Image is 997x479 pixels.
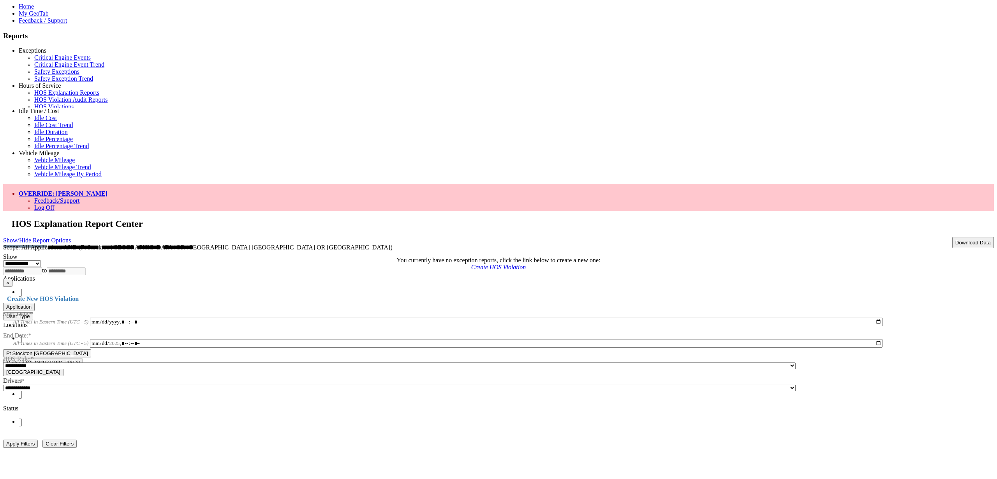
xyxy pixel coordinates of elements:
label: HOS Rule:* [3,353,34,362]
button: Change Filter Options [42,440,77,448]
label: Applications [3,275,35,282]
a: Vehicle Mileage [34,157,75,163]
a: Safety Exception Trend [34,75,93,82]
a: Show/Hide Report Options [3,235,71,246]
div: You currently have no exception reports, click the link below to create a new one: [3,257,994,264]
button: Download Data [952,237,994,248]
button: Ft Stockton [GEOGRAPHIC_DATA] [3,349,91,357]
a: Critical Engine Events [34,54,91,61]
span: Scope: All Applications AND (Ft Stockton [GEOGRAPHIC_DATA] OR [GEOGRAPHIC_DATA] [GEOGRAPHIC_DATA]... [3,244,393,251]
a: Idle Cost [34,115,57,121]
a: Idle Time / Cost [19,108,59,114]
h3: Reports [3,32,994,40]
h4: Create New HOS Violation [3,295,994,302]
a: Feedback/Support [34,197,79,204]
label: Driver:* [3,375,24,384]
a: Critical Engine Event Trend [34,61,104,68]
a: Idle Duration [34,129,68,135]
a: HOS Explanation Reports [34,89,99,96]
span: All Times in Eastern Time (UTC - 5) [13,319,88,325]
a: My GeoTab [19,10,49,17]
a: OVERRIDE: [PERSON_NAME] [19,190,107,197]
button: Change Filter Options [3,440,38,448]
button: × [3,279,12,287]
h2: HOS Explanation Report Center [12,219,994,229]
a: HOS Violation Audit Reports [34,96,108,103]
a: Exceptions [19,47,46,54]
span: All Times in Eastern Time (UTC - 5) [13,340,88,346]
button: Midland [GEOGRAPHIC_DATA] [3,359,83,367]
a: Idle Cost Trend [34,122,73,128]
button: [GEOGRAPHIC_DATA] [3,368,63,376]
a: Vehicle Mileage By Period [34,171,102,177]
a: Idle Percentage [34,136,73,142]
label: Show [3,253,17,260]
a: Vehicle Mileage [19,150,59,156]
a: Home [19,3,34,10]
a: Log Off [34,204,55,211]
a: Create HOS Violation [471,264,526,270]
label: Status [3,405,18,412]
a: HOS Violations [34,103,74,110]
a: Hours of Service [19,82,61,89]
a: Safety Exceptions [34,68,79,75]
label: End Date:* [3,322,31,339]
a: Idle Percentage Trend [34,143,89,149]
a: Feedback / Support [19,17,67,24]
a: Vehicle Mileage Trend [34,164,91,170]
label: Start Date:* [3,300,33,317]
span: to [42,267,47,274]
